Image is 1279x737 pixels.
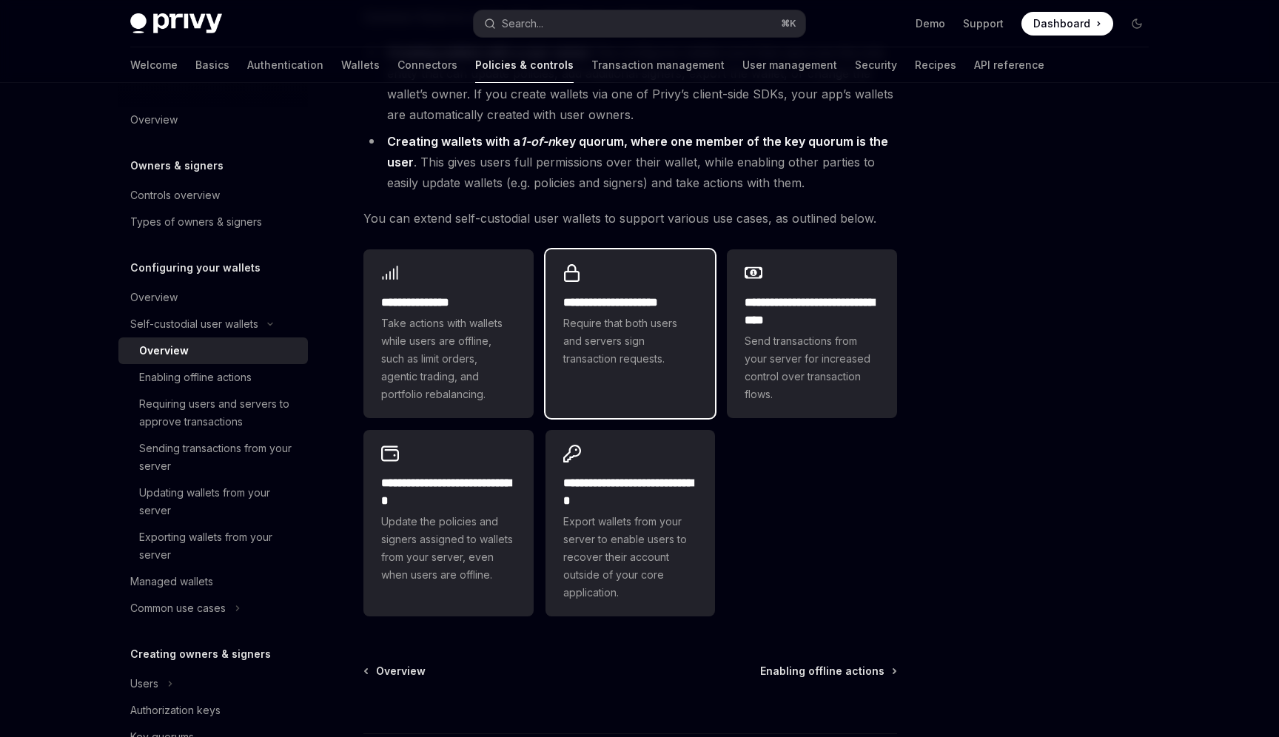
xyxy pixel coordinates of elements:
a: Authentication [247,47,323,83]
div: Controls overview [130,186,220,204]
div: Exporting wallets from your server [139,528,299,564]
a: Controls overview [118,182,308,209]
a: Dashboard [1021,12,1113,36]
a: Welcome [130,47,178,83]
strong: Creating wallets with a key quorum, where one member of the key quorum is the user [387,134,888,169]
a: Transaction management [591,47,725,83]
a: Overview [365,664,426,679]
a: API reference [974,47,1044,83]
img: dark logo [130,13,222,34]
button: Search...⌘K [474,10,805,37]
div: Overview [130,289,178,306]
span: Dashboard [1033,16,1090,31]
div: Users [130,675,158,693]
div: Managed wallets [130,573,213,590]
span: ⌘ K [781,18,796,30]
div: Overview [130,111,178,129]
a: Managed wallets [118,568,308,595]
div: Common use cases [130,599,226,617]
li: . This gives users full permissions over their wallet, while enabling other parties to easily upd... [363,131,897,193]
span: Update the policies and signers assigned to wallets from your server, even when users are offline. [381,513,516,584]
a: Recipes [915,47,956,83]
a: Basics [195,47,229,83]
a: Security [855,47,897,83]
em: 1-of-n [520,134,555,149]
h5: Owners & signers [130,157,224,175]
a: Policies & controls [475,47,574,83]
span: Send transactions from your server for increased control over transaction flows. [745,332,879,403]
a: Overview [118,337,308,364]
a: Wallets [341,47,380,83]
div: Updating wallets from your server [139,484,299,519]
span: Export wallets from your server to enable users to recover their account outside of your core app... [563,513,698,602]
a: Demo [916,16,945,31]
a: Enabling offline actions [118,364,308,391]
a: Updating wallets from your server [118,479,308,524]
h5: Configuring your wallets [130,259,261,277]
a: Overview [118,107,308,133]
span: Require that both users and servers sign transaction requests. [563,314,698,368]
span: Enabling offline actions [760,664,884,679]
div: Authorization keys [130,701,221,719]
a: Sending transactions from your server [118,435,308,479]
span: Take actions with wallets while users are offline, such as limit orders, agentic trading, and por... [381,314,516,403]
li: This configures wallets such that users are the only entity that can update policies, add additio... [363,42,897,125]
a: Overview [118,284,308,311]
a: Support [963,16,1004,31]
div: Requiring users and servers to approve transactions [139,395,299,431]
a: Requiring users and servers to approve transactions [118,391,308,435]
span: Overview [376,664,426,679]
a: User management [742,47,837,83]
div: Types of owners & signers [130,213,262,231]
div: Enabling offline actions [139,368,252,386]
a: Connectors [397,47,457,83]
button: Toggle dark mode [1125,12,1149,36]
span: You can extend self-custodial user wallets to support various use cases, as outlined below. [363,208,897,229]
div: Search... [502,15,543,33]
a: Types of owners & signers [118,209,308,235]
a: Enabling offline actions [760,664,896,679]
div: Sending transactions from your server [139,440,299,475]
a: **** **** *****Take actions with wallets while users are offline, such as limit orders, agentic t... [363,249,534,418]
h5: Creating owners & signers [130,645,271,663]
div: Self-custodial user wallets [130,315,258,333]
a: Authorization keys [118,697,308,724]
a: Exporting wallets from your server [118,524,308,568]
div: Overview [139,342,189,360]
